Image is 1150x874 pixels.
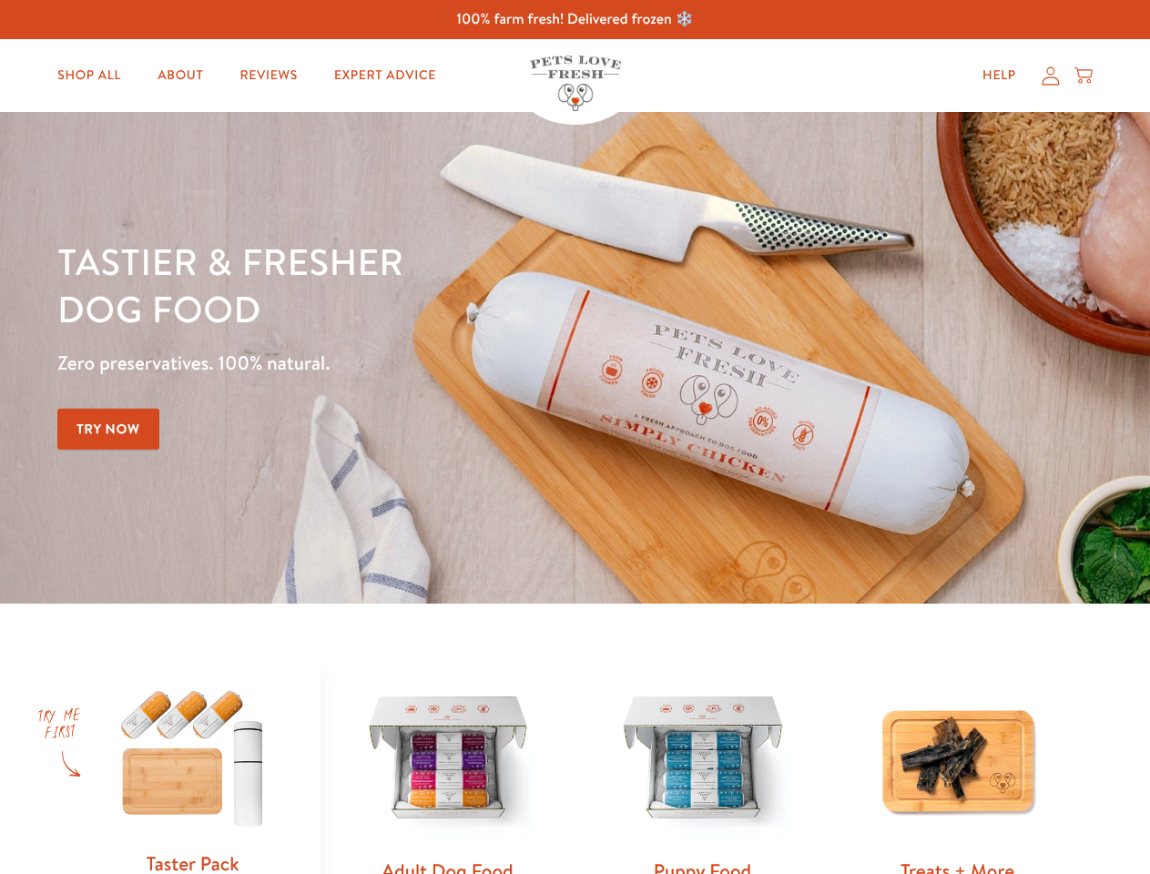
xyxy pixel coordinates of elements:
a: Reviews [225,57,311,94]
a: Try Now [57,409,159,450]
img: Pets Love Fresh [530,56,621,111]
a: Help [968,57,1031,94]
a: Expert Advice [320,57,451,94]
a: Shop All [43,57,136,94]
h1: Tastier & fresher dog food [57,238,748,332]
p: Zero preservatives. 100% natural. [57,347,748,380]
a: About [143,57,218,94]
